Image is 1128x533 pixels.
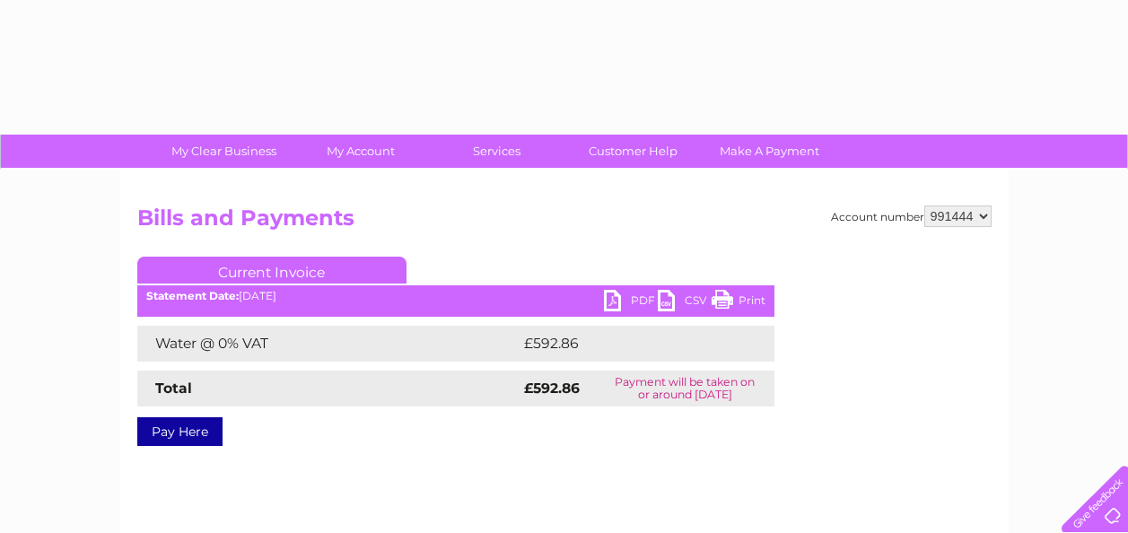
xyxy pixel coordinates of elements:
a: Make A Payment [695,135,844,168]
strong: £592.86 [524,380,580,397]
a: Current Invoice [137,257,407,284]
h2: Bills and Payments [137,205,992,240]
td: £592.86 [520,326,743,362]
td: Water @ 0% VAT [137,326,520,362]
a: PDF [604,290,658,316]
strong: Total [155,380,192,397]
a: Pay Here [137,417,223,446]
a: My Clear Business [150,135,298,168]
a: Customer Help [559,135,707,168]
a: Services [423,135,571,168]
div: [DATE] [137,290,774,302]
b: Statement Date: [146,289,239,302]
div: Account number [831,205,992,227]
a: My Account [286,135,434,168]
td: Payment will be taken on or around [DATE] [596,371,774,406]
a: CSV [658,290,712,316]
a: Print [712,290,765,316]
